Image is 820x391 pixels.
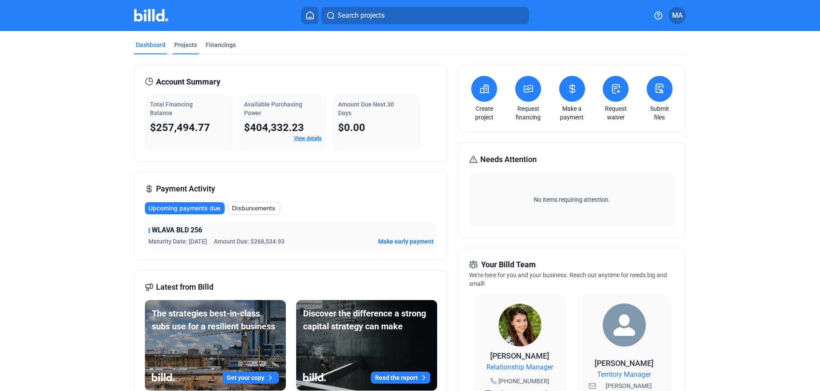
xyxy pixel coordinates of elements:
[338,10,385,21] span: Search projects
[136,41,166,49] div: Dashboard
[486,362,553,372] span: Relationship Manager
[228,202,280,215] button: Disbursements
[338,101,394,116] span: Amount Due Next 30 Days
[513,104,543,122] a: Request financing
[148,204,220,213] span: Upcoming payments due
[174,41,197,49] div: Projects
[498,303,541,347] img: Relationship Manager
[473,195,671,204] span: No items requiring attention.
[595,359,654,368] span: [PERSON_NAME]
[222,372,279,384] button: Get your copy
[601,104,631,122] a: Request waiver
[557,104,587,122] a: Make a payment
[134,9,168,22] img: Billd Company Logo
[597,369,651,380] span: Territory Manager
[156,281,213,293] span: Latest from Billd
[371,372,430,384] button: Read the report
[498,377,549,385] span: [PHONE_NUMBER]
[645,104,675,122] a: Submit files
[148,237,207,246] span: Maturity Date: [DATE]
[156,76,220,88] span: Account Summary
[480,153,537,166] span: Needs Attention
[672,10,683,21] span: MA
[244,101,302,116] span: Available Purchasing Power
[152,225,202,235] span: WLAVA BLD 256
[232,204,275,213] span: Disbursements
[214,237,285,246] span: Amount Due: $268,534.93
[490,351,549,360] span: [PERSON_NAME]
[321,7,529,24] button: Search projects
[150,101,193,116] span: Total Financing Balance
[378,237,434,246] button: Make early payment
[152,307,279,333] div: The strategies best-in-class subs use for a resilient business
[481,259,536,271] span: Your Billd Team
[469,272,667,287] span: We're here for you and your business. Reach out anytime for needs big and small!
[338,122,365,134] span: $0.00
[145,202,225,214] button: Upcoming payments due
[150,122,210,134] span: $257,494.77
[294,135,322,141] a: View details
[156,183,215,195] span: Payment Activity
[303,307,430,333] div: Discover the difference a strong capital strategy can make
[244,122,304,134] span: $404,332.23
[603,303,646,347] img: Territory Manager
[206,41,236,49] div: Financings
[669,7,686,24] button: MA
[469,104,499,122] a: Create project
